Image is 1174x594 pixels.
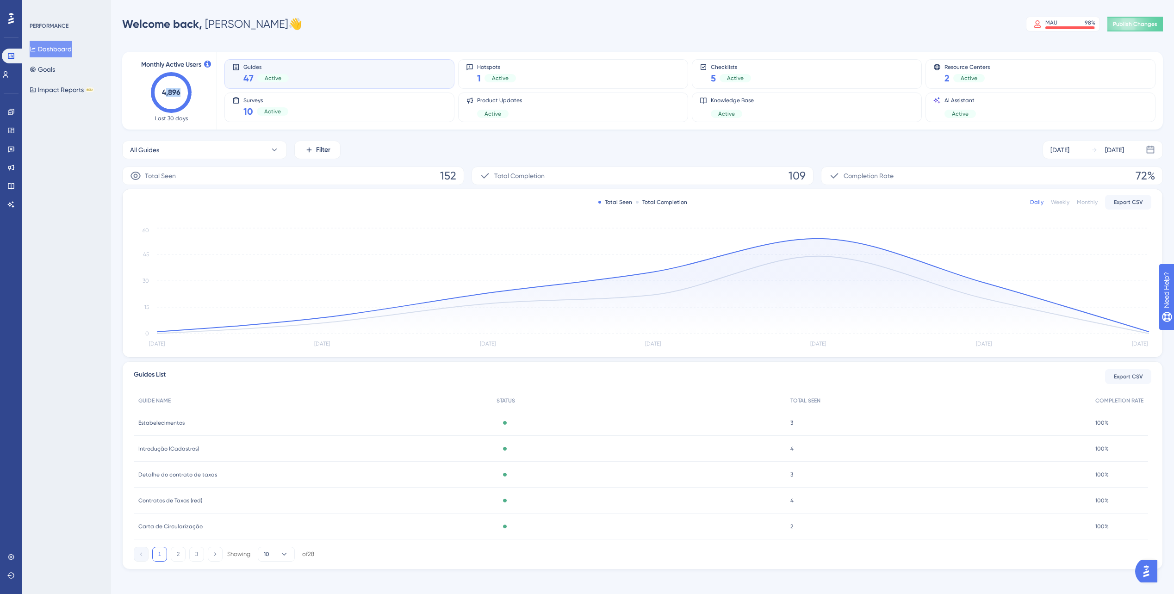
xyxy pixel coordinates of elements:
[1085,19,1095,26] div: 98 %
[149,340,165,347] tspan: [DATE]
[1050,144,1069,155] div: [DATE]
[1030,198,1044,206] div: Daily
[1105,195,1151,210] button: Export CSV
[790,397,820,404] span: TOTAL SEEN
[492,74,509,82] span: Active
[30,41,72,57] button: Dashboard
[790,497,794,504] span: 4
[122,141,287,159] button: All Guides
[122,17,302,31] div: [PERSON_NAME] 👋
[1095,497,1109,504] span: 100%
[497,397,515,404] span: STATUS
[294,141,341,159] button: Filter
[1135,557,1163,585] iframe: UserGuiding AI Assistant Launcher
[144,304,149,310] tspan: 15
[145,170,176,181] span: Total Seen
[485,110,501,118] span: Active
[1051,198,1069,206] div: Weekly
[138,445,199,452] span: Introdução (Cadastros)
[961,74,977,82] span: Active
[440,168,456,183] span: 152
[790,523,793,530] span: 2
[1114,198,1143,206] span: Export CSV
[143,251,149,258] tspan: 45
[243,105,253,118] span: 10
[1095,445,1109,452] span: 100%
[494,170,545,181] span: Total Completion
[944,72,950,85] span: 2
[171,547,186,562] button: 2
[162,88,180,97] text: 4,896
[314,340,330,347] tspan: [DATE]
[265,74,281,82] span: Active
[189,547,204,562] button: 3
[944,63,990,70] span: Resource Centers
[1114,373,1143,380] span: Export CSV
[138,397,171,404] span: GUIDE NAME
[122,17,202,31] span: Welcome back,
[598,198,632,206] div: Total Seen
[477,63,516,70] span: Hotspots
[138,497,202,504] span: Contratos de Taxas (red)
[30,22,68,30] div: PERFORMANCE
[1105,144,1124,155] div: [DATE]
[138,523,203,530] span: Carta de Circularização
[138,471,217,478] span: Detalhe do contrato de taxas
[152,547,167,562] button: 1
[138,419,185,427] span: Estabelecimentos
[143,278,149,284] tspan: 30
[1077,198,1098,206] div: Monthly
[1095,419,1109,427] span: 100%
[302,550,314,558] div: of 28
[86,87,94,92] div: BETA
[790,419,793,427] span: 3
[1105,369,1151,384] button: Export CSV
[130,144,159,155] span: All Guides
[141,59,201,70] span: Monthly Active Users
[1095,397,1143,404] span: COMPLETION RATE
[711,63,751,70] span: Checklists
[264,108,281,115] span: Active
[976,340,992,347] tspan: [DATE]
[711,97,754,104] span: Knowledge Base
[810,340,826,347] tspan: [DATE]
[636,198,687,206] div: Total Completion
[1095,523,1109,530] span: 100%
[227,550,250,558] div: Showing
[143,227,149,234] tspan: 60
[790,471,793,478] span: 3
[134,369,166,384] span: Guides List
[30,81,94,98] button: Impact ReportsBETA
[243,97,288,103] span: Surveys
[727,74,744,82] span: Active
[145,330,149,337] tspan: 0
[1107,17,1163,31] button: Publish Changes
[1113,20,1157,28] span: Publish Changes
[645,340,661,347] tspan: [DATE]
[258,547,295,562] button: 10
[789,168,806,183] span: 109
[477,72,481,85] span: 1
[30,61,55,78] button: Goals
[790,445,794,452] span: 4
[718,110,735,118] span: Active
[1132,340,1148,347] tspan: [DATE]
[477,97,522,104] span: Product Updates
[22,2,58,13] span: Need Help?
[155,115,188,122] span: Last 30 days
[844,170,894,181] span: Completion Rate
[1095,471,1109,478] span: 100%
[1136,168,1155,183] span: 72%
[316,144,330,155] span: Filter
[944,97,976,104] span: AI Assistant
[264,551,269,558] span: 10
[480,340,496,347] tspan: [DATE]
[711,72,716,85] span: 5
[1045,19,1057,26] div: MAU
[952,110,969,118] span: Active
[243,72,254,85] span: 47
[243,63,289,70] span: Guides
